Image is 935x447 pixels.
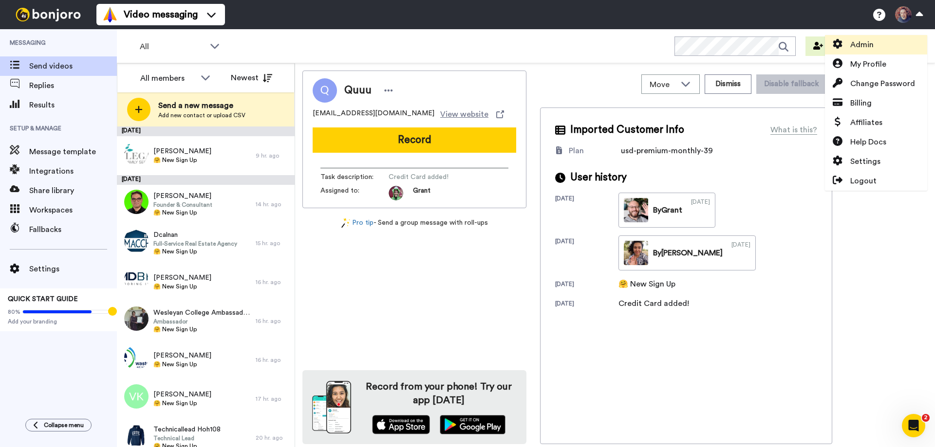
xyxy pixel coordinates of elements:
span: Send a new message [158,100,245,111]
div: [DATE] [555,195,618,228]
div: [DATE] [691,198,710,222]
span: Ambassador [153,318,251,325]
img: vm-color.svg [102,7,118,22]
span: Logout [850,175,877,187]
img: playstore [440,415,505,434]
a: Billing [825,93,927,113]
img: appstore [372,415,430,434]
button: Disable fallback [756,74,826,94]
img: 1ae5f903-c4aa-490a-8a8c-7687256607ec.jpg [124,229,149,253]
div: [DATE] [555,280,618,290]
div: Credit Card added! [618,298,689,309]
img: bj-logo-header-white.svg [12,8,85,21]
a: Help Docs [825,132,927,152]
img: db92fa71-4f26-4929-896c-af2ee9394a23_0000.jpg [624,241,648,265]
a: Settings [825,152,927,171]
span: User history [570,170,627,185]
span: Move [650,79,676,90]
div: By [PERSON_NAME] [653,247,723,259]
span: Technical Lead [153,434,221,442]
span: Add new contact or upload CSV [158,111,245,119]
div: All members [140,72,196,84]
div: - Send a group message with roll-ups [302,218,526,228]
span: 🤗 New Sign Up [153,283,211,290]
iframe: Intercom live chat [902,414,925,437]
span: Help Docs [850,136,886,148]
span: [EMAIL_ADDRESS][DOMAIN_NAME] [313,108,434,120]
span: Settings [850,156,880,167]
button: Newest [224,68,280,88]
div: 🤗 New Sign Up [618,278,675,290]
a: Admin [825,35,927,54]
button: Invite [805,36,853,56]
span: Full-Service Real Estate Agency [153,240,237,248]
span: Task description : [320,172,389,182]
button: Dismiss [705,74,751,94]
a: By[PERSON_NAME][DATE] [618,235,756,270]
span: QUICK START GUIDE [8,296,78,303]
div: [DATE] [555,237,618,270]
img: download [312,381,351,433]
span: 🤗 New Sign Up [153,325,251,333]
span: Collapse menu [44,421,84,429]
img: 1dc55427-9ba4-4ad2-8fd0-e72cd633c916.jpg [124,306,149,331]
span: Technicallead Hoh108 [153,425,221,434]
span: Credit Card added! [389,172,481,182]
span: Change Password [850,78,915,89]
span: Assigned to: [320,186,389,200]
div: 14 hr. ago [256,200,290,208]
span: Founder & Consultant [153,201,212,209]
span: Add your branding [8,318,109,325]
a: Pro tip [341,218,374,228]
span: Dcalnan [153,230,237,240]
span: Replies [29,80,117,91]
span: Workspaces [29,204,117,216]
span: Send videos [29,60,117,72]
span: 🤗 New Sign Up [153,248,237,255]
span: Integrations [29,165,117,177]
a: ByGrant[DATE] [618,193,715,228]
a: Affiliates [825,113,927,132]
span: Admin [850,39,874,51]
span: [PERSON_NAME] [153,191,212,201]
span: Affiliates [850,117,882,128]
div: [DATE] [555,300,618,309]
div: [DATE] [117,126,295,136]
a: View website [440,108,504,120]
span: [PERSON_NAME] [153,351,211,360]
img: 9f7ee91c-2abd-4cb3-b803-b49daf147634.jpg [124,190,149,214]
span: Share library [29,185,117,197]
span: Results [29,99,117,111]
div: 16 hr. ago [256,356,290,364]
span: 2 [922,414,930,422]
div: [DATE] [117,175,295,185]
div: What is this? [770,124,817,136]
div: By Grant [653,204,682,216]
span: Imported Customer Info [570,123,684,137]
span: All [140,41,205,53]
a: Change Password [825,74,927,93]
span: Billing [850,97,872,109]
span: 🤗 New Sign Up [153,156,211,164]
div: Plan [569,145,584,157]
img: 45df1807-c0c1-4bef-bcb3-1519eb5b0f49.png [124,268,149,292]
div: 16 hr. ago [256,278,290,286]
a: Logout [825,171,927,191]
span: Quuu [344,83,372,98]
button: Collapse menu [25,419,92,431]
img: vk.png [124,384,149,409]
img: magic-wand.svg [341,218,350,228]
div: 15 hr. ago [256,239,290,247]
span: [PERSON_NAME] [153,146,211,156]
a: My Profile [825,54,927,74]
span: 80% [8,308,20,316]
img: 9cfce0d0-7e0e-4aa2-8260-0c04e4ac56e2.png [124,345,149,370]
div: 16 hr. ago [256,317,290,325]
span: Fallbacks [29,224,117,235]
span: Wesleyan College Ambassador 1 [153,308,251,318]
span: [PERSON_NAME] [153,390,211,399]
img: c461da9e-e5e2-4706-92f9-550e74781960_0000.jpg [624,198,648,222]
img: fc0c45cb-1aec-4ec6-ad4c-984e88f3dd0c.png [124,141,149,165]
div: 20 hr. ago [256,434,290,442]
span: 🤗 New Sign Up [153,360,211,368]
